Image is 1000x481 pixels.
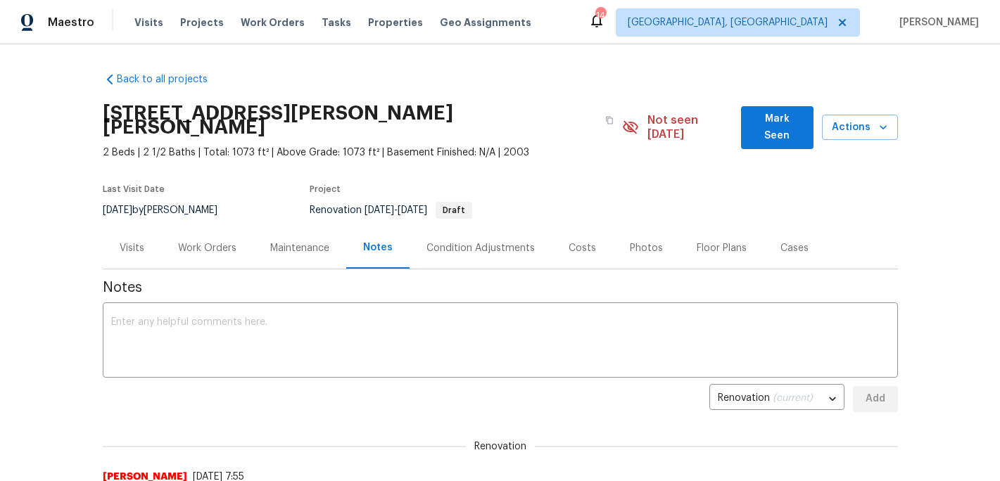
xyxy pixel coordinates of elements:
span: [GEOGRAPHIC_DATA], [GEOGRAPHIC_DATA] [628,15,828,30]
span: [DATE] [365,205,394,215]
span: Visits [134,15,163,30]
span: [PERSON_NAME] [894,15,979,30]
span: Project [310,185,341,193]
span: - [365,205,427,215]
div: Notes [363,240,393,255]
span: Maestro [48,15,94,30]
span: [DATE] [398,205,427,215]
span: Geo Assignments [440,15,531,30]
span: Properties [368,15,423,30]
h2: [STREET_ADDRESS][PERSON_NAME][PERSON_NAME] [103,106,597,134]
span: Notes [103,281,898,295]
div: Costs [569,241,596,255]
span: [DATE] [103,205,132,215]
div: Photos [630,241,663,255]
span: 2 Beds | 2 1/2 Baths | Total: 1073 ft² | Above Grade: 1073 ft² | Basement Finished: N/A | 2003 [103,146,623,160]
div: Condition Adjustments [426,241,535,255]
span: Tasks [322,18,351,27]
span: Last Visit Date [103,185,165,193]
span: Renovation [310,205,472,215]
button: Actions [822,115,898,141]
div: Work Orders [178,241,236,255]
button: Copy Address [597,108,622,133]
div: by [PERSON_NAME] [103,202,234,219]
span: Actions [833,119,887,136]
div: Maintenance [270,241,329,255]
button: Mark Seen [741,106,814,149]
span: Draft [437,206,471,214]
span: Mark Seen [752,110,802,145]
span: Work Orders [241,15,305,30]
div: Renovation (current) [709,382,844,416]
span: (current) [773,393,813,403]
span: Renovation [466,440,535,454]
div: Floor Plans [697,241,747,255]
div: Cases [780,241,809,255]
div: Visits [120,241,144,255]
span: Not seen [DATE] [647,113,733,141]
span: Projects [180,15,224,30]
div: 14 [595,8,605,23]
a: Back to all projects [103,72,238,86]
